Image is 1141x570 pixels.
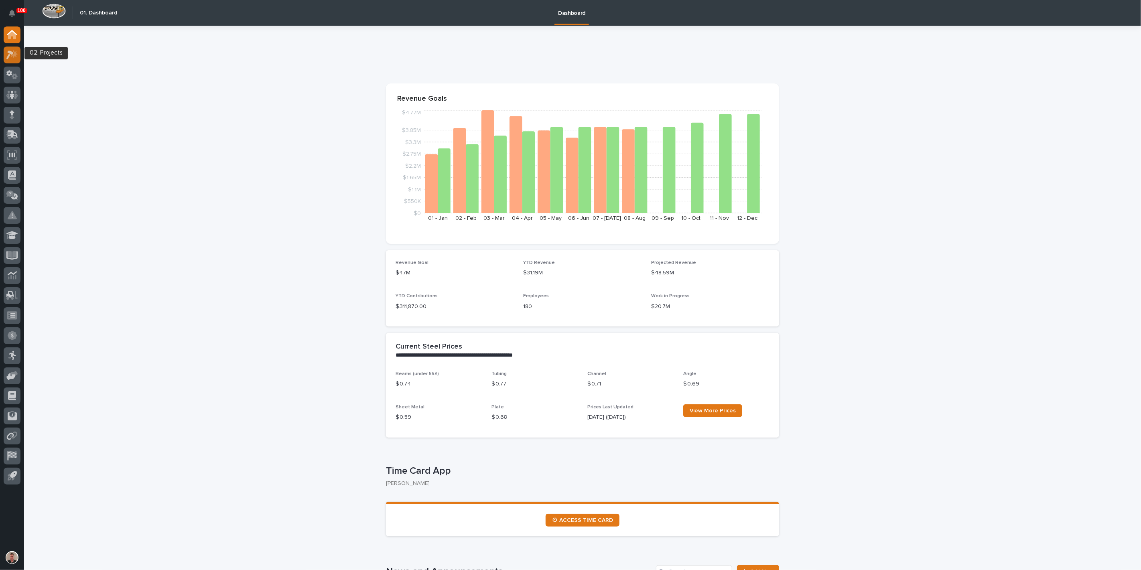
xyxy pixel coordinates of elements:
[397,95,768,103] p: Revenue Goals
[402,128,421,133] tspan: $3.85M
[682,215,701,221] text: 10 - Oct
[396,380,482,388] p: $ 0.74
[4,5,20,22] button: Notifications
[396,371,439,376] span: Beams (under 55#)
[405,140,421,145] tspan: $3.3M
[4,549,20,566] button: users-avatar
[683,380,769,388] p: $ 0.69
[540,215,562,221] text: 05 - May
[414,211,421,216] tspan: $0
[386,465,776,477] p: Time Card App
[42,4,66,18] img: Workspace Logo
[405,163,421,169] tspan: $2.2M
[484,215,505,221] text: 03 - Mar
[524,302,642,311] p: 180
[524,269,642,277] p: $31.19M
[587,371,606,376] span: Channel
[396,260,428,265] span: Revenue Goal
[18,8,26,13] p: 100
[491,380,578,388] p: $ 0.77
[512,215,533,221] text: 04 - Apr
[10,10,20,22] div: Notifications100
[396,269,514,277] p: $47M
[710,215,729,221] text: 11 - Nov
[455,215,477,221] text: 02 - Feb
[651,260,696,265] span: Projected Revenue
[568,215,589,221] text: 06 - Jun
[396,343,462,351] h2: Current Steel Prices
[404,199,421,204] tspan: $550K
[491,413,578,422] p: $ 0.68
[651,294,690,298] span: Work in Progress
[491,405,504,410] span: Plate
[651,269,769,277] p: $48.59M
[683,404,742,417] a: View More Prices
[428,215,448,221] text: 01 - Jan
[690,408,736,414] span: View More Prices
[624,215,646,221] text: 08 - Aug
[396,302,514,311] p: $ 311,870.00
[396,413,482,422] p: $ 0.59
[651,302,769,311] p: $20.7M
[546,514,619,527] a: ⏲ ACCESS TIME CARD
[80,10,117,16] h2: 01. Dashboard
[652,215,674,221] text: 09 - Sep
[683,371,696,376] span: Angle
[491,371,507,376] span: Tubing
[403,175,421,181] tspan: $1.65M
[593,215,621,221] text: 07 - [DATE]
[587,405,633,410] span: Prices Last Updated
[386,480,773,487] p: [PERSON_NAME]
[402,151,421,157] tspan: $2.75M
[402,110,421,116] tspan: $4.77M
[396,294,438,298] span: YTD Contributions
[552,517,613,523] span: ⏲ ACCESS TIME CARD
[587,413,674,422] p: [DATE] ([DATE])
[737,215,757,221] text: 12 - Dec
[587,380,674,388] p: $ 0.71
[396,405,424,410] span: Sheet Metal
[524,260,555,265] span: YTD Revenue
[524,294,549,298] span: Employees
[408,187,421,193] tspan: $1.1M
